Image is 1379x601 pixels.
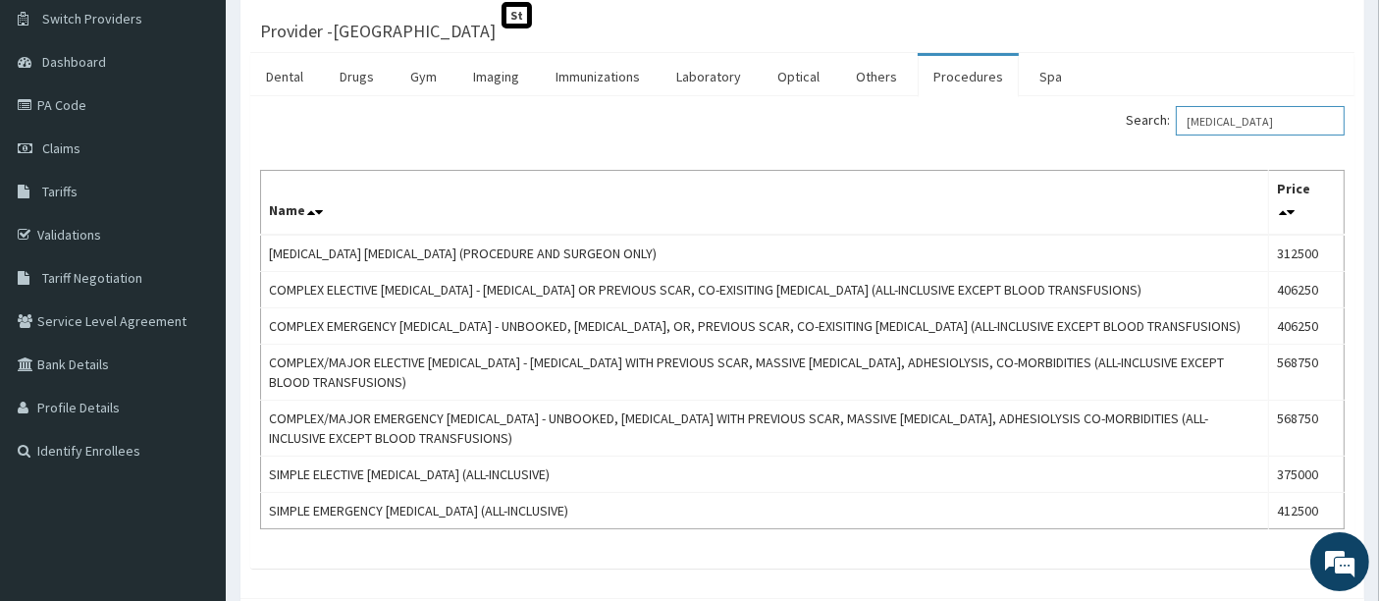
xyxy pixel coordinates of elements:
td: COMPLEX/MAJOR EMERGENCY [MEDICAL_DATA] - UNBOOKED, [MEDICAL_DATA] WITH PREVIOUS SCAR, MASSIVE [ME... [261,401,1269,457]
td: 375000 [1268,457,1344,493]
label: Search: [1126,106,1345,136]
a: Laboratory [661,56,757,97]
span: Tariff Negotiation [42,269,142,287]
td: COMPLEX ELECTIVE [MEDICAL_DATA] - [MEDICAL_DATA] OR PREVIOUS SCAR, CO-EXISITING [MEDICAL_DATA] (A... [261,272,1269,308]
a: Imaging [457,56,535,97]
a: Optical [762,56,835,97]
a: Dental [250,56,319,97]
img: d_794563401_company_1708531726252_794563401 [36,98,80,147]
th: Name [261,171,1269,236]
td: 312500 [1268,235,1344,272]
a: Spa [1024,56,1078,97]
a: Drugs [324,56,390,97]
a: Gym [395,56,452,97]
td: COMPLEX/MAJOR ELECTIVE [MEDICAL_DATA] - [MEDICAL_DATA] WITH PREVIOUS SCAR, MASSIVE [MEDICAL_DATA]... [261,345,1269,401]
h3: Provider - [GEOGRAPHIC_DATA] [260,23,496,40]
div: Minimize live chat window [322,10,369,57]
textarea: Type your message and hit 'Enter' [10,396,374,464]
span: Switch Providers [42,10,142,27]
span: St [502,2,532,28]
span: Tariffs [42,183,78,200]
td: COMPLEX EMERGENCY [MEDICAL_DATA] - UNBOOKED, [MEDICAL_DATA], OR, PREVIOUS SCAR, CO-EXISITING [MED... [261,308,1269,345]
input: Search: [1176,106,1345,136]
td: 412500 [1268,493,1344,529]
a: Immunizations [540,56,656,97]
span: We're online! [114,177,271,375]
td: 406250 [1268,272,1344,308]
td: 568750 [1268,345,1344,401]
span: Claims [42,139,80,157]
td: SIMPLE ELECTIVE [MEDICAL_DATA] (ALL-INCLUSIVE) [261,457,1269,493]
div: Chat with us now [102,110,330,136]
a: Procedures [918,56,1019,97]
td: [MEDICAL_DATA] [MEDICAL_DATA] (PROCEDURE AND SURGEON ONLY) [261,235,1269,272]
span: Dashboard [42,53,106,71]
a: Others [840,56,913,97]
td: 568750 [1268,401,1344,457]
td: 406250 [1268,308,1344,345]
td: SIMPLE EMERGENCY [MEDICAL_DATA] (ALL-INCLUSIVE) [261,493,1269,529]
th: Price [1268,171,1344,236]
